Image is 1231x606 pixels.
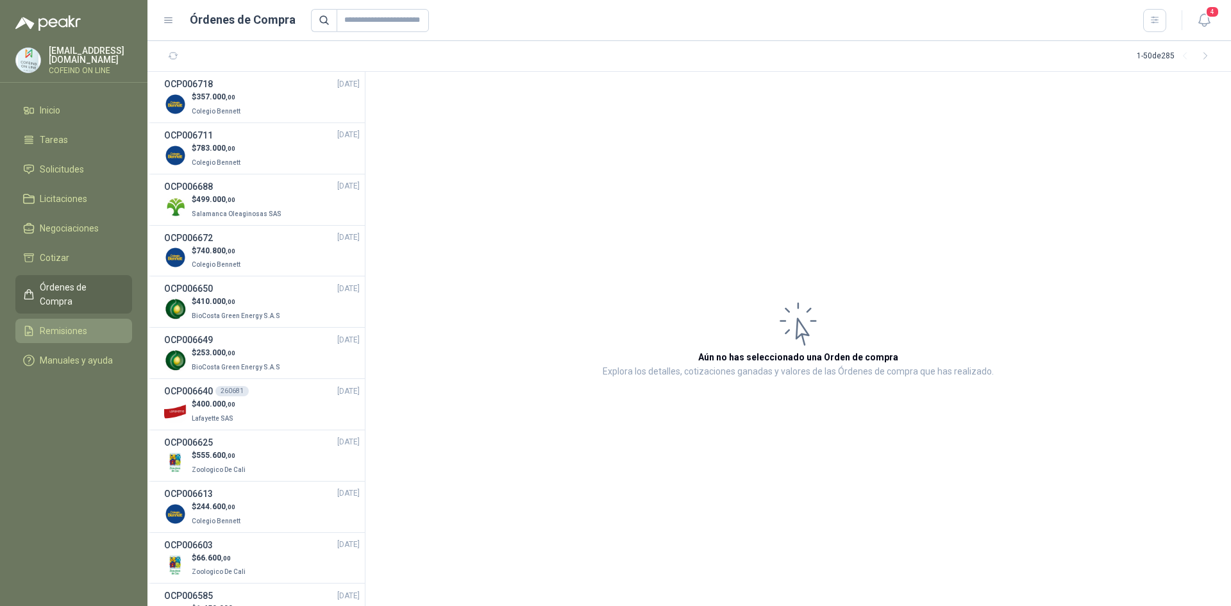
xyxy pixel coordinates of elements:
[164,487,213,501] h3: OCP006613
[15,157,132,181] a: Solicitudes
[40,162,84,176] span: Solicitudes
[337,385,360,398] span: [DATE]
[215,386,249,396] div: 260681
[164,180,213,194] h3: OCP006688
[15,128,132,152] a: Tareas
[40,192,87,206] span: Licitaciones
[164,400,187,423] img: Company Logo
[164,128,213,142] h3: OCP006711
[192,466,246,473] span: Zoologico De Cali
[192,568,246,575] span: Zoologico De Cali
[226,248,235,255] span: ,00
[15,275,132,314] a: Órdenes de Compra
[164,554,187,577] img: Company Logo
[164,435,360,476] a: OCP006625[DATE] Company Logo$555.600,00Zoologico De Cali
[16,48,40,72] img: Company Logo
[192,398,236,410] p: $
[192,364,280,371] span: BioCosta Green Energy S.A.S
[226,94,235,101] span: ,00
[196,246,235,255] span: 740.800
[337,487,360,500] span: [DATE]
[603,364,994,380] p: Explora los detalles, cotizaciones ganadas y valores de las Órdenes de compra que has realizado.
[196,451,235,460] span: 555.600
[337,436,360,448] span: [DATE]
[164,93,187,115] img: Company Logo
[337,231,360,244] span: [DATE]
[164,333,360,373] a: OCP006649[DATE] Company Logo$253.000,00BioCosta Green Energy S.A.S
[164,282,360,322] a: OCP006650[DATE] Company Logo$410.000,00BioCosta Green Energy S.A.S
[40,324,87,338] span: Remisiones
[15,15,81,31] img: Logo peakr
[1193,9,1216,32] button: 4
[15,216,132,240] a: Negociaciones
[196,348,235,357] span: 253.000
[337,539,360,551] span: [DATE]
[192,210,281,217] span: Salamanca Oleaginosas SAS
[192,142,243,155] p: $
[192,296,283,308] p: $
[337,180,360,192] span: [DATE]
[337,334,360,346] span: [DATE]
[15,348,132,373] a: Manuales y ayuda
[196,553,231,562] span: 66.600
[196,297,235,306] span: 410.000
[40,280,120,308] span: Órdenes de Compra
[337,78,360,90] span: [DATE]
[226,145,235,152] span: ,00
[40,251,69,265] span: Cotizar
[164,487,360,527] a: OCP006613[DATE] Company Logo$244.600,00Colegio Bennett
[196,400,235,408] span: 400.000
[164,333,213,347] h3: OCP006649
[40,221,99,235] span: Negociaciones
[164,77,360,117] a: OCP006718[DATE] Company Logo$357.000,00Colegio Bennett
[196,502,235,511] span: 244.600
[49,67,132,74] p: COFEIND ON LINE
[40,103,60,117] span: Inicio
[192,245,243,257] p: $
[164,451,187,474] img: Company Logo
[40,133,68,147] span: Tareas
[226,401,235,408] span: ,00
[49,46,132,64] p: [EMAIL_ADDRESS][DOMAIN_NAME]
[15,187,132,211] a: Licitaciones
[1205,6,1219,18] span: 4
[226,196,235,203] span: ,00
[337,590,360,602] span: [DATE]
[196,144,235,153] span: 783.000
[164,246,187,269] img: Company Logo
[192,108,240,115] span: Colegio Bennett
[226,298,235,305] span: ,00
[15,246,132,270] a: Cotizar
[192,415,233,422] span: Lafayette SAS
[221,555,231,562] span: ,00
[164,298,187,320] img: Company Logo
[164,384,213,398] h3: OCP006640
[164,435,213,450] h3: OCP006625
[226,503,235,510] span: ,00
[164,282,213,296] h3: OCP006650
[190,11,296,29] h1: Órdenes de Compra
[226,452,235,459] span: ,00
[698,350,898,364] h3: Aún no has seleccionado una Orden de compra
[192,501,243,513] p: $
[164,231,360,271] a: OCP006672[DATE] Company Logo$740.800,00Colegio Bennett
[164,77,213,91] h3: OCP006718
[15,319,132,343] a: Remisiones
[164,349,187,371] img: Company Logo
[164,180,360,220] a: OCP006688[DATE] Company Logo$499.000,00Salamanca Oleaginosas SAS
[192,347,283,359] p: $
[192,159,240,166] span: Colegio Bennett
[164,196,187,218] img: Company Logo
[164,231,213,245] h3: OCP006672
[226,349,235,357] span: ,00
[164,538,213,552] h3: OCP006603
[164,384,360,425] a: OCP006640260681[DATE] Company Logo$400.000,00Lafayette SAS
[196,195,235,204] span: 499.000
[192,91,243,103] p: $
[164,589,213,603] h3: OCP006585
[337,283,360,295] span: [DATE]
[192,450,248,462] p: $
[164,538,360,578] a: OCP006603[DATE] Company Logo$66.600,00Zoologico De Cali
[192,552,248,564] p: $
[15,98,132,122] a: Inicio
